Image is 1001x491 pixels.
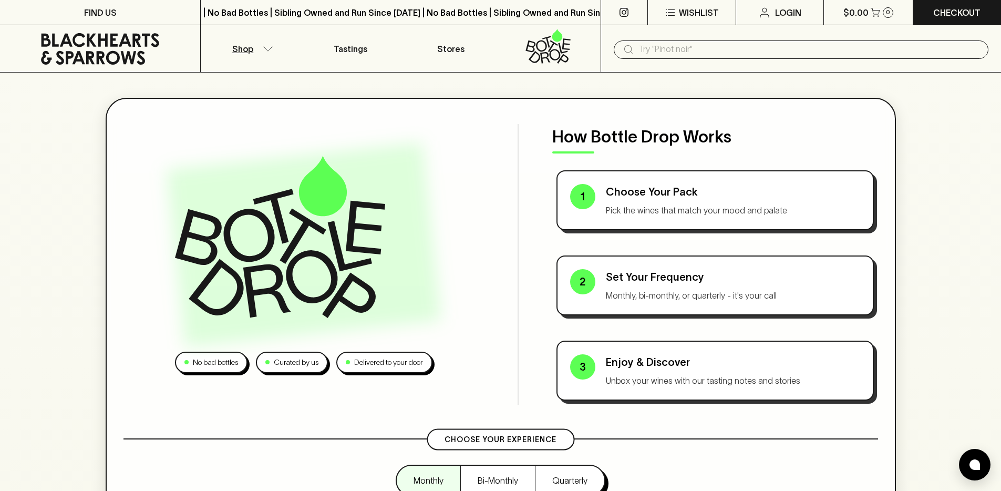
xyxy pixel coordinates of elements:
p: Monthly, bi-monthly, or quarterly - it's your call [606,289,860,302]
img: bubble-icon [969,459,980,470]
p: Unbox your wines with our tasting notes and stories [606,374,860,387]
p: Delivered to your door [354,357,423,368]
p: Login [775,6,801,19]
a: Tastings [301,25,400,72]
p: Curated by us [274,357,318,368]
p: Checkout [933,6,981,19]
button: Shop [201,25,301,72]
p: Choose Your Experience [445,434,556,445]
p: No bad bottles [193,357,238,368]
p: Pick the wines that match your mood and palate [606,204,860,217]
p: Tastings [334,43,367,55]
p: $0.00 [843,6,869,19]
p: Stores [437,43,465,55]
p: 0 [886,9,890,15]
p: FIND US [84,6,117,19]
div: 2 [570,269,595,294]
input: Try "Pinot noir" [639,41,980,58]
p: How Bottle Drop Works [552,124,878,149]
a: Stores [401,25,501,72]
p: Set Your Frequency [606,269,860,285]
div: 1 [570,184,595,209]
p: Shop [232,43,253,55]
p: Enjoy & Discover [606,354,860,370]
p: Wishlist [679,6,719,19]
div: 3 [570,354,595,380]
img: Bottle Drop [175,156,385,318]
p: Choose Your Pack [606,184,860,200]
